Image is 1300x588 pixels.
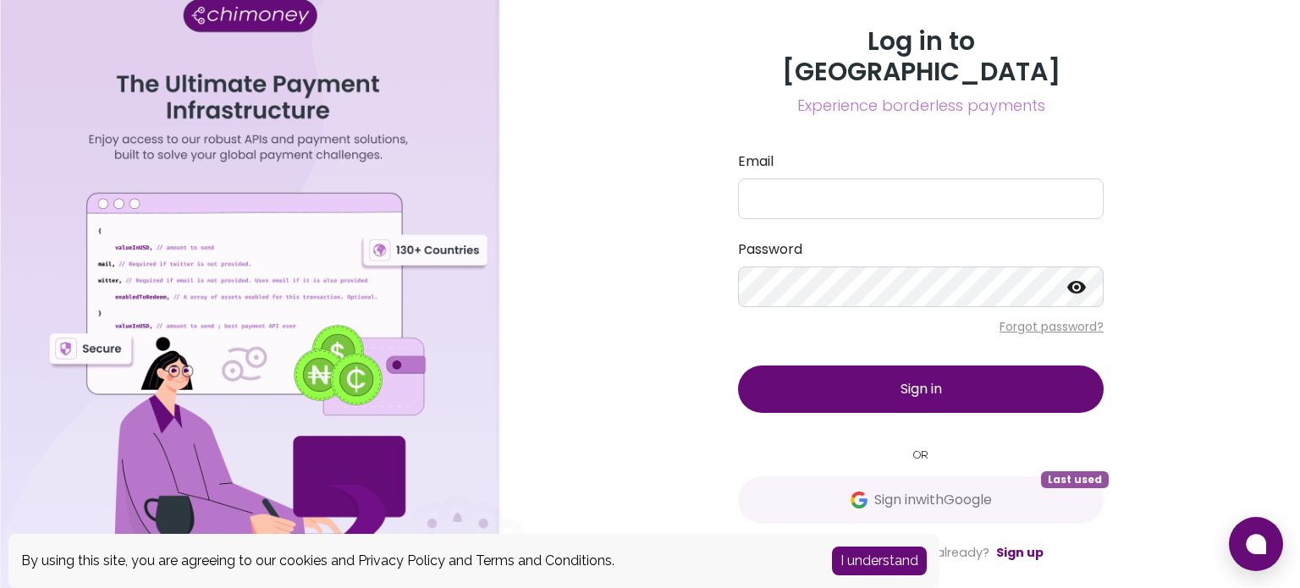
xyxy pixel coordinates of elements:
button: Sign in [738,365,1104,413]
span: Last used [1041,471,1109,488]
label: Email [738,151,1104,172]
label: Password [738,239,1104,260]
div: By using this site, you are agreeing to our cookies and and . [21,551,807,571]
button: GoogleSign inwithGoogleLast used [738,476,1104,524]
p: Forgot password? [738,318,1104,335]
button: Accept cookies [832,547,927,575]
span: Sign in with Google [874,490,992,510]
a: Privacy Policy [358,552,445,569]
span: Sign in [901,379,942,398]
span: Experience borderless payments [738,94,1104,118]
img: Google [851,492,868,508]
a: Sign up [996,544,1044,561]
a: Terms and Conditions [476,552,612,569]
button: Open chat window [1229,517,1283,571]
h3: Log in to [GEOGRAPHIC_DATA] [738,26,1104,87]
small: OR [738,447,1104,463]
